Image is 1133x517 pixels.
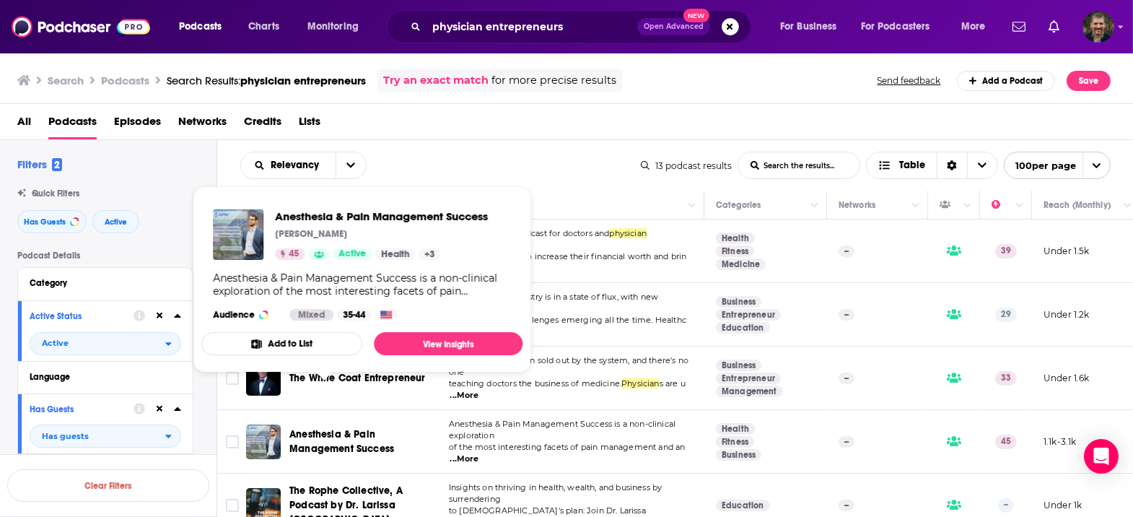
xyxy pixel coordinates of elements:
span: The healthcare industry is in a state of flux, with new technologies, [449,292,658,313]
div: Mixed [289,309,333,321]
div: Anesthesia & Pain Management Success is a non-clinical exploration of the most interesting facets... [213,271,511,297]
span: s are u [660,378,686,388]
span: Relevancy [271,160,324,170]
div: Sort Direction [937,152,967,178]
p: 1.1k-3.1k [1044,435,1077,448]
span: Monitoring [307,17,359,37]
div: 13 podcast results [641,160,732,171]
div: 35-44 [337,309,371,321]
a: Anesthesia & Pain Management Success [289,427,432,456]
span: who want to learn to increase their financial worth and brin [449,251,686,261]
button: Open AdvancedNew [637,18,710,35]
p: Under 1.5k [1044,245,1090,257]
a: Podcasts [48,110,97,139]
a: Anesthesia & Pain Management Success [275,209,488,223]
button: Send feedback [873,74,945,87]
span: Active [105,218,127,226]
a: Fitness [716,246,754,257]
button: open menu [297,15,377,38]
span: Active [42,339,69,347]
a: Try an exact match [383,72,489,89]
img: Anesthesia & Pain Management Success [213,209,263,260]
p: -- [839,500,854,511]
button: Column Actions [1011,197,1028,214]
p: Under 1.2k [1044,308,1090,321]
div: Language [30,372,172,382]
a: Podchaser - Follow, Share and Rate Podcasts [12,13,150,40]
span: New [683,9,709,22]
div: Open Intercom Messenger [1084,439,1119,474]
a: Health [716,423,755,435]
span: Table [899,160,925,170]
span: 2 [52,158,62,171]
a: Credits [244,110,281,139]
button: open menu [852,15,951,38]
a: Anesthesia & Pain Management Success [246,425,281,459]
span: Toggle select row [226,372,239,385]
p: [PERSON_NAME] [275,228,347,240]
a: Medicine [716,258,766,270]
a: Health [375,248,415,260]
button: Save [1067,71,1111,91]
span: More [961,17,986,37]
div: Power Score [992,196,1012,214]
span: Open Advanced [644,23,704,30]
span: Has Guests [24,218,66,226]
a: Entrepreneur [716,373,781,384]
span: s have been sold out by the system, and there's no one [449,355,688,377]
button: open menu [169,15,240,38]
a: Business [716,449,761,461]
div: Category [30,278,172,288]
span: Anesthesia & Pain Management Success is a non-clinical exploration [449,419,675,440]
p: Podcast Details [17,251,193,261]
h3: Audience [213,309,278,321]
a: Lists [299,110,320,139]
a: Business [716,296,761,308]
div: Categories [716,196,761,214]
p: -- [839,436,854,448]
p: 39 [995,244,1017,258]
button: open menu [30,332,181,355]
a: Networks [178,110,227,139]
h3: Podcasts [101,74,149,87]
button: open menu [770,15,855,38]
a: Fitness [716,436,754,448]
h2: Choose List sort [240,152,367,179]
span: for more precise results [491,72,616,89]
a: Search Results:physician entrepreneurs [167,74,366,87]
button: open menu [30,425,181,448]
button: open menu [241,160,336,170]
button: Has Guests [17,210,87,233]
button: Column Actions [907,197,924,214]
span: Has guests [42,433,89,440]
span: The White Coat Entrepreneur [289,372,426,384]
button: Choose View [866,152,998,179]
span: 100 per page [1005,155,1077,177]
p: 29 [995,308,1017,322]
span: ...More [450,390,479,401]
a: +3 [419,248,440,260]
a: Entrepreneur [716,309,781,321]
span: regulations, and challenges emerging all the time. Healthc [449,315,686,325]
button: Show profile menu [1082,11,1114,43]
a: Education [716,322,770,334]
span: Insights on thriving in health, wealth, and business by surrendering [449,482,662,504]
a: Episodes [114,110,161,139]
p: 45 [995,435,1017,449]
div: Reach (Monthly) [1044,196,1111,214]
input: Search podcasts, credits, & more... [426,15,637,38]
button: open menu [1004,152,1111,179]
span: All [17,110,31,139]
button: Category [30,274,181,292]
span: Charts [248,17,279,37]
p: 33 [995,371,1017,386]
a: Business [716,360,761,371]
div: Networks [839,196,875,214]
a: Charts [239,15,288,38]
span: Logged in as vincegalloro [1082,11,1114,43]
span: 45 [289,247,299,261]
div: Active Status [30,311,124,321]
div: Has Guests [940,196,960,214]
